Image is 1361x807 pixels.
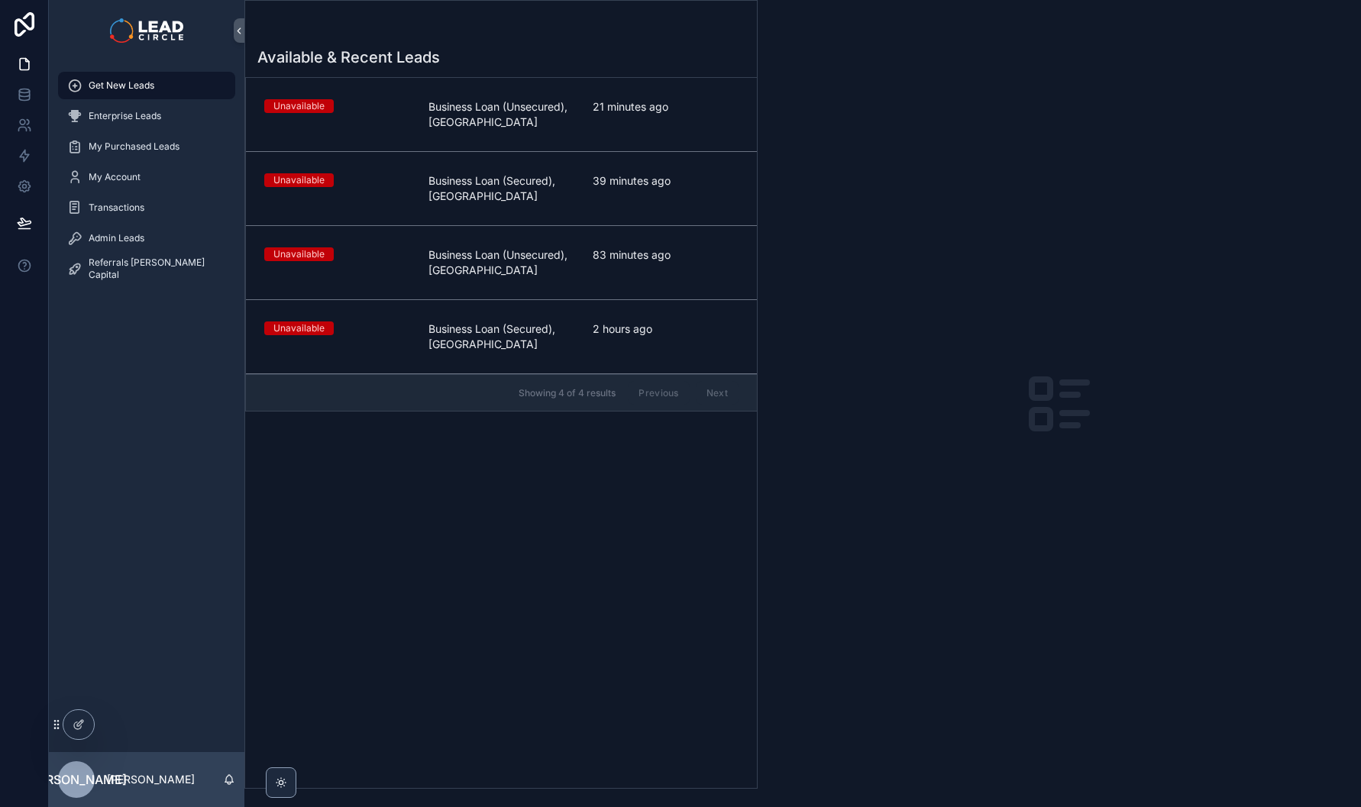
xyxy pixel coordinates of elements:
a: UnavailableBusiness Loan (Secured), [GEOGRAPHIC_DATA]39 minutes ago [246,152,757,226]
div: Unavailable [273,99,325,113]
div: scrollable content [49,61,244,302]
span: [PERSON_NAME] [26,770,127,789]
span: 83 minutes ago [593,247,739,263]
span: Referrals [PERSON_NAME] Capital [89,257,220,281]
a: Enterprise Leads [58,102,235,130]
a: Transactions [58,194,235,221]
a: My Purchased Leads [58,133,235,160]
a: Referrals [PERSON_NAME] Capital [58,255,235,282]
span: 2 hours ago [593,321,739,337]
a: My Account [58,163,235,191]
a: UnavailableBusiness Loan (Unsecured), [GEOGRAPHIC_DATA]83 minutes ago [246,226,757,300]
a: UnavailableBusiness Loan (Secured), [GEOGRAPHIC_DATA]2 hours ago [246,300,757,374]
span: Business Loan (Unsecured), [GEOGRAPHIC_DATA] [428,247,574,278]
span: Enterprise Leads [89,110,161,122]
a: UnavailableBusiness Loan (Unsecured), [GEOGRAPHIC_DATA]21 minutes ago [246,78,757,152]
span: 39 minutes ago [593,173,739,189]
span: 21 minutes ago [593,99,739,115]
span: Admin Leads [89,232,144,244]
span: Business Loan (Secured), [GEOGRAPHIC_DATA] [428,321,574,352]
span: Business Loan (Secured), [GEOGRAPHIC_DATA] [428,173,574,204]
span: Transactions [89,202,144,214]
span: Get New Leads [89,79,154,92]
img: App logo [110,18,183,43]
span: Business Loan (Unsecured), [GEOGRAPHIC_DATA] [428,99,574,130]
a: Admin Leads [58,224,235,252]
div: Unavailable [273,321,325,335]
p: [PERSON_NAME] [107,772,195,787]
div: Unavailable [273,247,325,261]
h1: Available & Recent Leads [257,47,440,68]
div: Unavailable [273,173,325,187]
a: Get New Leads [58,72,235,99]
span: My Account [89,171,141,183]
span: My Purchased Leads [89,140,179,153]
span: Showing 4 of 4 results [519,387,616,399]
